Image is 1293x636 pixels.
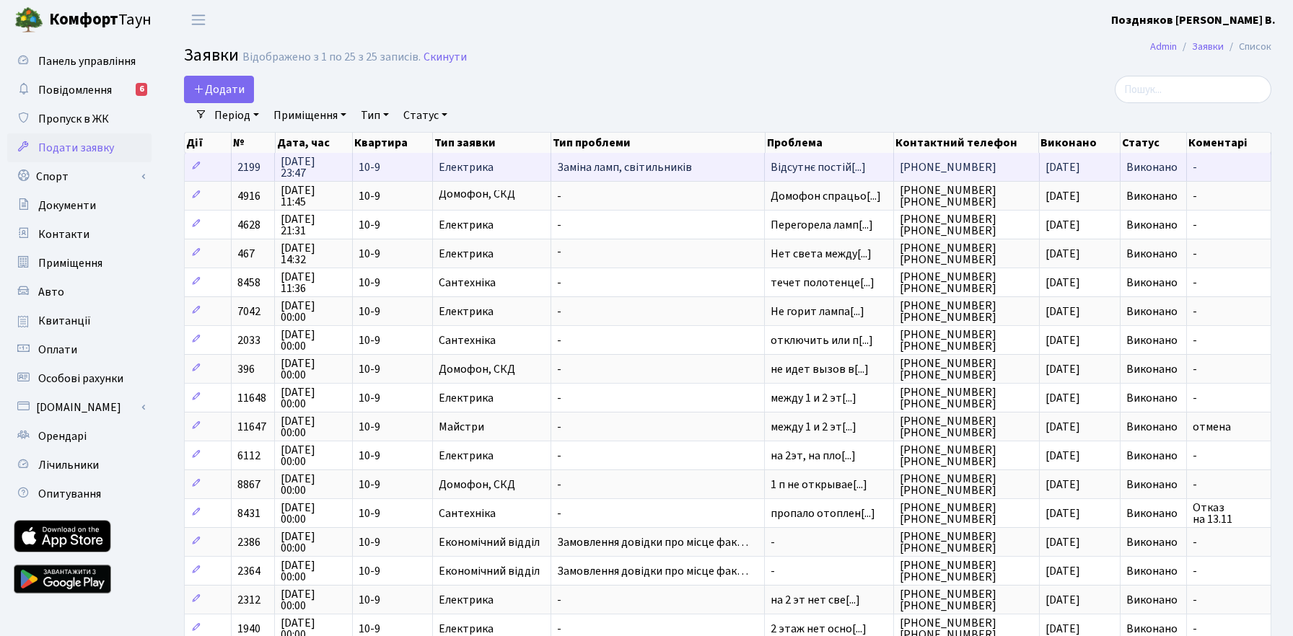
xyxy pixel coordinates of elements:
[359,190,426,202] span: 10-9
[1126,304,1178,319] span: Виконано
[771,159,866,175] span: Відсутнє постій[...]
[1224,39,1271,55] li: Список
[7,364,152,393] a: Особові рахунки
[557,248,758,260] span: -
[359,508,426,519] span: 10-9
[38,428,87,444] span: Орендарі
[281,387,346,410] span: [DATE] 00:00
[242,50,421,64] div: Відображено з 1 по 25 з 25 записів.
[237,477,260,493] span: 8867
[439,450,545,461] span: Електрика
[281,213,346,237] span: [DATE] 21:31
[900,531,1033,554] span: [PHONE_NUMBER] [PHONE_NUMBER]
[439,392,545,404] span: Електрика
[38,457,99,473] span: Лічильники
[557,363,758,375] span: -
[557,162,758,173] span: Заміна ламп, світильників
[557,594,758,606] span: -
[1046,390,1080,406] span: [DATE]
[7,306,152,335] a: Квитанції
[900,473,1033,496] span: [PHONE_NUMBER] [PHONE_NUMBER]
[1046,275,1080,291] span: [DATE]
[900,329,1033,352] span: [PHONE_NUMBER] [PHONE_NUMBER]
[7,162,152,191] a: Спорт
[557,565,758,577] span: Замовлення довідки про місце фак…
[237,534,260,550] span: 2386
[1115,76,1271,103] input: Пошук...
[359,421,426,433] span: 10-9
[439,421,545,433] span: Майстри
[1126,361,1178,377] span: Виконано
[551,133,766,153] th: Тип проблеми
[1046,419,1080,435] span: [DATE]
[439,536,545,548] span: Економічний відділ
[1126,534,1178,550] span: Виконано
[766,133,894,153] th: Проблема
[771,332,873,348] span: отключить или п[...]
[439,248,545,260] span: Електрика
[237,275,260,291] span: 8458
[1193,594,1265,606] span: -
[771,565,887,577] span: -
[7,133,152,162] a: Подати заявку
[1193,392,1265,404] span: -
[281,300,346,323] span: [DATE] 00:00
[49,8,152,32] span: Таун
[281,560,346,583] span: [DATE] 00:00
[7,105,152,133] a: Пропуск в ЖК
[55,85,129,94] div: Domain Overview
[771,390,856,406] span: между 1 и 2 эт[...]
[359,392,426,404] span: 10-9
[39,84,51,95] img: tab_domain_overview_orange.svg
[237,304,260,319] span: 7042
[281,415,346,438] span: [DATE] 00:00
[38,313,91,329] span: Квитанції
[281,271,346,294] span: [DATE] 11:36
[7,278,152,306] a: Авто
[38,53,136,69] span: Панель управління
[237,390,266,406] span: 11648
[1126,505,1178,521] span: Виконано
[900,358,1033,381] span: [PHONE_NUMBER] [PHONE_NUMBER]
[900,300,1033,323] span: [PHONE_NUMBER] [PHONE_NUMBER]
[557,421,758,433] span: -
[1046,534,1080,550] span: [DATE]
[433,133,551,153] th: Тип заявки
[557,335,758,346] span: -
[7,249,152,278] a: Приміщення
[771,419,856,435] span: между 1 и 2 эт[...]
[14,6,43,35] img: logo.png
[144,84,155,95] img: tab_keywords_by_traffic_grey.svg
[1193,450,1265,461] span: -
[439,363,545,375] span: Домофон, СКД
[232,133,275,153] th: №
[1111,12,1276,29] a: Поздняков [PERSON_NAME] В.
[1193,502,1265,525] span: Отказ на 13.11
[276,133,354,153] th: Дата, час
[7,335,152,364] a: Оплати
[359,248,426,260] span: 10-9
[1046,217,1080,233] span: [DATE]
[1193,363,1265,375] span: -
[7,451,152,480] a: Лічильники
[894,133,1039,153] th: Контактний телефон
[439,335,545,346] span: Сантехніка
[1046,304,1080,319] span: [DATE]
[7,76,152,105] a: Повідомлення6
[237,419,266,435] span: 11647
[38,371,123,387] span: Особові рахунки
[355,103,395,128] a: Тип
[38,111,109,127] span: Пропуск в ЖК
[557,190,758,202] span: -
[771,361,869,377] span: не идет вызов в[...]
[359,306,426,317] span: 10-9
[771,217,873,233] span: Перегорела ламп[...]
[439,277,545,288] span: Сантехніка
[900,185,1033,208] span: [PHONE_NUMBER] [PHONE_NUMBER]
[900,242,1033,265] span: [PHONE_NUMBER] [PHONE_NUMBER]
[184,76,254,103] a: Додати
[180,8,216,32] button: Переключити навігацію
[7,47,152,76] a: Панель управління
[439,190,545,202] span: Домофон, СКД
[900,271,1033,294] span: [PHONE_NUMBER] [PHONE_NUMBER]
